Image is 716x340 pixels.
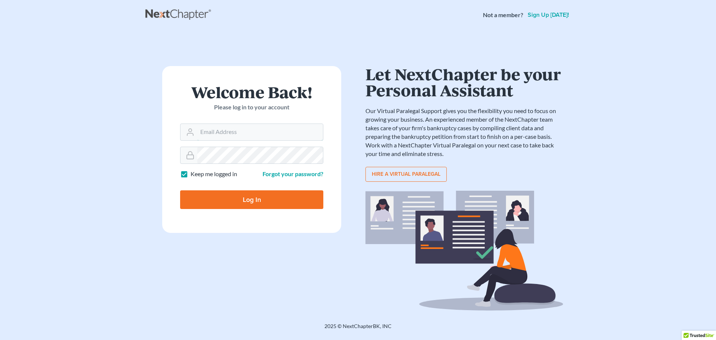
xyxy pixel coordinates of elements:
[365,167,447,182] a: Hire a virtual paralegal
[191,170,237,178] label: Keep me logged in
[197,124,323,140] input: Email Address
[526,12,571,18] a: Sign up [DATE]!
[365,107,563,158] p: Our Virtual Paralegal Support gives you the flexibility you need to focus on growing your busines...
[180,190,323,209] input: Log In
[365,66,563,98] h1: Let NextChapter be your Personal Assistant
[365,191,563,311] img: virtual_paralegal_bg-b12c8cf30858a2b2c02ea913d52db5c468ecc422855d04272ea22d19010d70dc.svg
[180,103,323,112] p: Please log in to your account
[263,170,323,177] a: Forgot your password?
[180,84,323,100] h1: Welcome Back!
[483,11,523,19] strong: Not a member?
[145,322,571,336] div: 2025 © NextChapterBK, INC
